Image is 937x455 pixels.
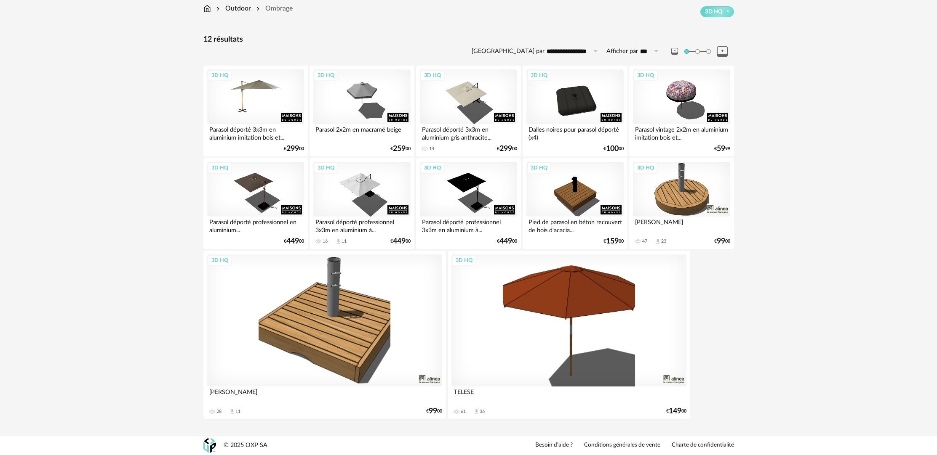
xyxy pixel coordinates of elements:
div: 11 [342,238,347,244]
a: 3D HQ Parasol déporté professionnel 3x3m en aluminium à... €44900 [416,158,521,249]
a: 3D HQ Dalles noires pour parasol déporté (x4) €10000 [523,66,627,156]
div: 3D HQ [314,70,338,81]
span: Download icon [229,408,235,415]
div: Parasol vintage 2x2m en aluminium imitation bois et... [633,124,730,141]
a: 3D HQ Pied de parasol en béton recouvert de bois d'acacia... €15900 [523,158,627,249]
div: [PERSON_NAME] [207,386,442,403]
span: 449 [499,238,512,244]
div: Dalles noires pour parasol déporté (x4) [526,124,623,141]
span: Download icon [655,238,661,245]
div: 3D HQ [527,70,551,81]
a: Besoin d'aide ? [535,442,573,449]
div: 23 [661,238,666,244]
div: € 00 [284,238,304,244]
a: 3D HQ Parasol vintage 2x2m en aluminium imitation bois et... €5999 [629,66,734,156]
div: 3D HQ [527,162,551,173]
span: 449 [393,238,406,244]
div: 11 [235,409,240,415]
span: Download icon [473,408,480,415]
div: 3D HQ [420,162,445,173]
label: [GEOGRAPHIC_DATA] par [472,48,545,56]
div: 14 [429,146,434,152]
span: 159 [606,238,619,244]
div: Outdoor [215,4,251,13]
a: 3D HQ Parasol déporté professionnel en aluminium... €44900 [203,158,308,249]
span: 3D HQ [705,8,723,16]
div: Parasol déporté professionnel 3x3m en aluminium à... [420,217,517,233]
a: 3D HQ [PERSON_NAME] 28 Download icon 11 €9900 [203,251,446,419]
a: 3D HQ Parasol 2x2m en macramé beige €25900 [310,66,414,156]
div: 3D HQ [314,162,338,173]
span: 99 [717,238,725,244]
span: 299 [499,146,512,152]
div: 36 [480,409,485,415]
div: 3D HQ [633,162,658,173]
div: 3D HQ [633,70,658,81]
div: [PERSON_NAME] [633,217,730,233]
div: € 99 [714,146,730,152]
div: 61 [461,409,466,415]
label: Afficher par [606,48,638,56]
span: 99 [429,408,437,414]
img: OXP [203,438,216,453]
div: € 00 [714,238,730,244]
div: 12 résultats [203,35,734,45]
a: 3D HQ Parasol déporté 3x3m en aluminium imitation bois et... €29900 [203,66,308,156]
span: 449 [286,238,299,244]
a: 3D HQ Parasol déporté professionnel 3x3m en aluminium à... 16 Download icon 11 €44900 [310,158,414,249]
div: 3D HQ [208,255,232,266]
div: € 00 [666,408,686,414]
div: 3D HQ [420,70,445,81]
span: 259 [393,146,406,152]
div: Parasol déporté professionnel en aluminium... [207,217,304,233]
span: 59 [717,146,725,152]
div: € 00 [284,146,304,152]
a: Conditions générales de vente [584,442,660,449]
div: © 2025 OXP SA [224,442,267,450]
img: svg+xml;base64,PHN2ZyB3aWR0aD0iMTYiIGhlaWdodD0iMTciIHZpZXdCb3g9IjAgMCAxNiAxNyIgZmlsbD0ibm9uZSIgeG... [203,4,211,13]
div: Parasol déporté 3x3m en aluminium imitation bois et... [207,124,304,141]
div: 3D HQ [208,162,232,173]
div: 47 [642,238,647,244]
div: € 00 [497,146,517,152]
div: € 00 [603,238,624,244]
span: Download icon [335,238,342,245]
div: € 00 [603,146,624,152]
span: 149 [669,408,681,414]
div: Parasol déporté 3x3m en aluminium gris anthracite... [420,124,517,141]
a: 3D HQ Parasol déporté 3x3m en aluminium gris anthracite... 14 €29900 [416,66,521,156]
div: 16 [323,238,328,244]
a: Charte de confidentialité [672,442,734,449]
div: Pied de parasol en béton recouvert de bois d'acacia... [526,217,623,233]
span: 100 [606,146,619,152]
div: € 00 [390,238,411,244]
div: 3D HQ [452,255,476,266]
div: € 00 [497,238,517,244]
div: € 00 [390,146,411,152]
a: 3D HQ [PERSON_NAME] 47 Download icon 23 €9900 [629,158,734,249]
a: 3D HQ TELESE 61 Download icon 36 €14900 [448,251,690,419]
div: 28 [216,409,222,415]
div: 3D HQ [208,70,232,81]
div: € 00 [426,408,442,414]
img: svg+xml;base64,PHN2ZyB3aWR0aD0iMTYiIGhlaWdodD0iMTYiIHZpZXdCb3g9IjAgMCAxNiAxNiIgZmlsbD0ibm9uZSIgeG... [215,4,222,13]
div: TELESE [451,386,686,403]
span: 299 [286,146,299,152]
div: Parasol déporté professionnel 3x3m en aluminium à... [313,217,410,233]
div: Parasol 2x2m en macramé beige [313,124,410,141]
